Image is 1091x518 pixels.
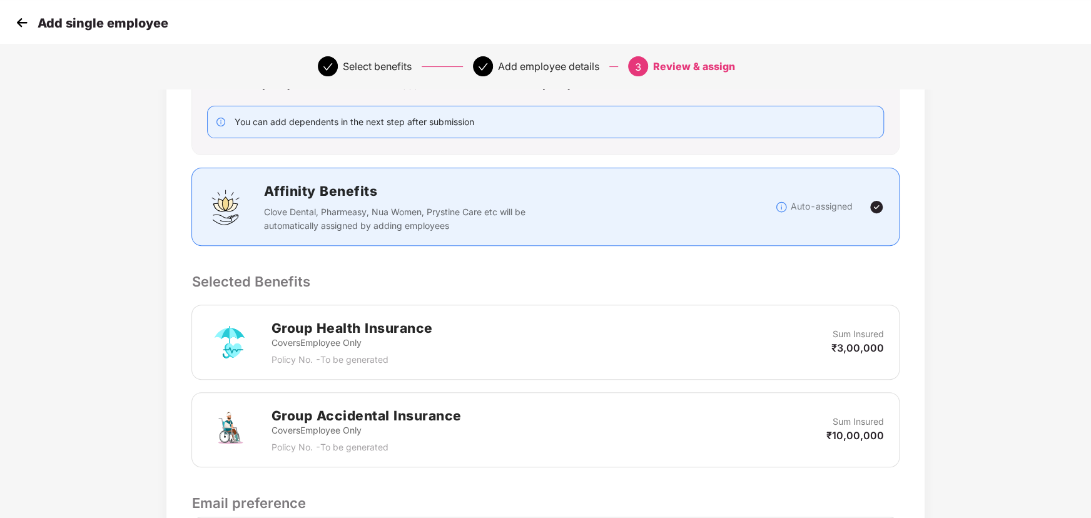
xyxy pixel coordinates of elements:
[271,424,461,437] p: Covers Employee Only
[191,492,899,514] p: Email preference
[263,181,713,201] h2: Affinity Benefits
[478,62,488,72] span: check
[207,320,252,365] img: svg+xml;base64,PHN2ZyB4bWxucz0iaHR0cDovL3d3dy53My5vcmcvMjAwMC9zdmciIHdpZHRoPSI3MiIgaGVpZ2h0PSI3Mi...
[191,271,899,292] p: Selected Benefits
[263,205,533,233] p: Clove Dental, Pharmeasy, Nua Women, Prystine Care etc will be automatically assigned by adding em...
[343,56,412,76] div: Select benefits
[869,200,884,215] img: svg+xml;base64,PHN2ZyBpZD0iVGljay0yNHgyNCIgeG1sbnM9Imh0dHA6Ly93d3cudzMub3JnLzIwMDAvc3ZnIiB3aWR0aD...
[207,407,252,452] img: svg+xml;base64,PHN2ZyB4bWxucz0iaHR0cDovL3d3dy53My5vcmcvMjAwMC9zdmciIHdpZHRoPSI3MiIgaGVpZ2h0PSI3Mi...
[775,201,788,213] img: svg+xml;base64,PHN2ZyBpZD0iSW5mb18tXzMyeDMyIiBkYXRhLW5hbWU9IkluZm8gLSAzMngzMiIgeG1sbnM9Imh0dHA6Ly...
[207,188,245,226] img: svg+xml;base64,PHN2ZyBpZD0iQWZmaW5pdHlfQmVuZWZpdHMiIGRhdGEtbmFtZT0iQWZmaW5pdHkgQmVuZWZpdHMiIHhtbG...
[831,341,884,355] p: ₹3,00,000
[271,405,461,426] h2: Group Accidental Insurance
[826,429,884,442] p: ₹10,00,000
[833,415,884,429] p: Sum Insured
[271,353,432,367] p: Policy No. - To be generated
[271,318,432,338] h2: Group Health Insurance
[271,440,461,454] p: Policy No. - To be generated
[38,16,168,31] p: Add single employee
[234,116,474,127] span: You can add dependents in the next step after submission
[271,336,432,350] p: Covers Employee Only
[498,56,599,76] div: Add employee details
[635,61,641,73] span: 3
[13,13,31,32] img: svg+xml;base64,PHN2ZyB4bWxucz0iaHR0cDovL3d3dy53My5vcmcvMjAwMC9zdmciIHdpZHRoPSIzMCIgaGVpZ2h0PSIzMC...
[323,62,333,72] span: check
[653,56,735,76] div: Review & assign
[791,200,853,213] p: Auto-assigned
[833,327,884,341] p: Sum Insured
[216,118,225,126] span: info-circle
